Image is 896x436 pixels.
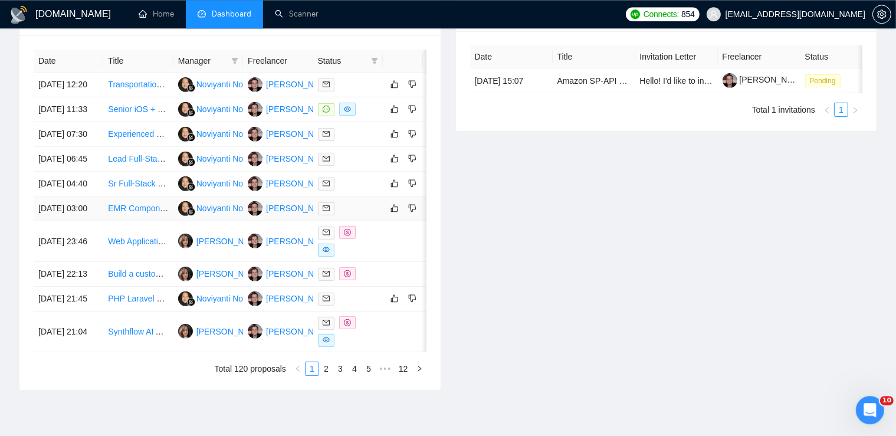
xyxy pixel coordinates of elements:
[248,236,334,245] a: YS[PERSON_NAME]
[187,208,195,216] img: gigradar-bm.png
[405,152,419,166] button: dislike
[412,362,426,376] button: right
[873,9,891,19] span: setting
[231,57,238,64] span: filter
[34,287,103,312] td: [DATE] 21:45
[376,362,395,376] span: •••
[178,268,264,278] a: KA[PERSON_NAME]
[248,201,262,216] img: YS
[266,177,334,190] div: [PERSON_NAME]
[248,153,334,163] a: YS[PERSON_NAME]
[187,109,195,117] img: gigradar-bm.png
[820,103,834,117] li: Previous Page
[408,154,416,163] span: dislike
[178,153,267,163] a: NNNoviyanti Noviyanti
[805,74,841,87] span: Pending
[834,103,848,117] li: 1
[266,127,334,140] div: [PERSON_NAME]
[408,204,416,213] span: dislike
[229,52,241,70] span: filter
[305,362,319,376] li: 1
[390,129,399,139] span: like
[34,122,103,147] td: [DATE] 07:30
[823,107,831,114] span: left
[196,152,267,165] div: Noviyanti Noviyanti
[248,176,262,191] img: YS
[323,130,330,137] span: mail
[718,45,800,68] th: Freelancer
[108,327,376,336] a: Synthflow AI API Developer for Outbound AI Callers (Hubspot Integration)
[412,362,426,376] li: Next Page
[178,324,193,339] img: KA
[196,103,267,116] div: Noviyanti Noviyanti
[108,237,346,246] a: Web Application Development for Point-Based Exchange System
[34,172,103,196] td: [DATE] 04:40
[248,77,262,92] img: YS
[405,176,419,191] button: dislike
[388,127,402,141] button: like
[196,177,267,190] div: Noviyanti Noviyanti
[139,9,174,19] a: homeHome
[34,73,103,97] td: [DATE] 12:20
[390,104,399,114] span: like
[103,221,173,262] td: Web Application Development for Point-Based Exchange System
[187,183,195,191] img: gigradar-bm.png
[178,102,193,117] img: NN
[405,291,419,306] button: dislike
[34,221,103,262] td: [DATE] 23:46
[34,196,103,221] td: [DATE] 03:00
[334,362,347,375] a: 3
[405,77,419,91] button: dislike
[323,155,330,162] span: mail
[178,176,193,191] img: NN
[344,319,351,326] span: dollar
[723,75,808,84] a: [PERSON_NAME]
[408,129,416,139] span: dislike
[103,262,173,287] td: Build a custom AI search dashboard & AI Chat API
[248,291,262,306] img: YS
[644,8,679,21] span: Connects:
[34,312,103,352] td: [DATE] 21:04
[178,234,193,248] img: KA
[248,152,262,166] img: YS
[178,77,193,92] img: NN
[266,103,334,116] div: [PERSON_NAME]
[34,97,103,122] td: [DATE] 11:33
[635,45,718,68] th: Invitation Letter
[470,68,553,93] td: [DATE] 15:07
[390,80,399,89] span: like
[266,235,334,248] div: [PERSON_NAME]
[178,291,193,306] img: NN
[108,294,298,303] a: PHP Laravel Livewire Developer Needed for Project
[631,9,640,19] img: upwork-logo.png
[872,9,891,19] a: setting
[553,68,635,93] td: Amazon SP-API ELT Pipeline Developer
[344,106,351,113] span: eye
[215,362,286,376] li: Total 120 proposals
[108,80,405,89] a: Transportation Management System and Freight Booking Solutions Development
[34,50,103,73] th: Date
[103,172,173,196] td: Sr Full-Stack Dev - Full stack marketplace build with an ai
[178,104,267,113] a: NNNoviyanti Noviyanti
[248,268,334,278] a: YS[PERSON_NAME]
[323,229,330,236] span: mail
[390,204,399,213] span: like
[108,269,293,278] a: Build a custom AI search dashboard & AI Chat API
[108,104,364,114] a: Senior iOS + Cloud Developer (AI/Healthcare App) – 4-Week Contract
[34,147,103,172] td: [DATE] 06:45
[320,362,333,375] a: 2
[344,229,351,236] span: dollar
[408,80,416,89] span: dislike
[344,270,351,277] span: dollar
[187,84,195,92] img: gigradar-bm.png
[395,362,412,376] li: 12
[347,362,362,376] li: 4
[820,103,834,117] button: left
[178,129,267,138] a: NNNoviyanti Noviyanti
[34,262,103,287] td: [DATE] 22:13
[856,396,884,424] iframe: Intercom live chat
[248,234,262,248] img: YS
[388,201,402,215] button: like
[369,52,380,70] span: filter
[323,205,330,212] span: mail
